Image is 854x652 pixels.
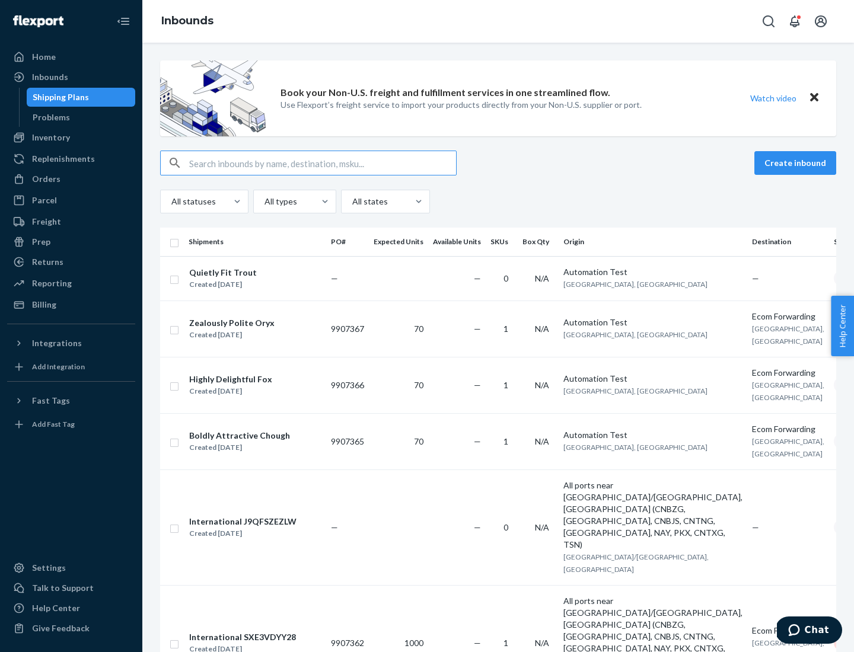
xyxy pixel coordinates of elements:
span: N/A [535,522,549,532]
div: Ecom Forwarding [752,367,824,379]
div: Freight [32,216,61,228]
th: Destination [747,228,829,256]
img: Flexport logo [13,15,63,27]
div: Automation Test [563,317,743,328]
span: N/A [535,273,549,283]
span: — [331,273,338,283]
th: SKUs [486,228,518,256]
div: All ports near [GEOGRAPHIC_DATA]/[GEOGRAPHIC_DATA], [GEOGRAPHIC_DATA] (CNBZG, [GEOGRAPHIC_DATA], ... [563,480,743,551]
div: Created [DATE] [189,329,275,341]
td: 9907366 [326,357,369,413]
span: — [474,273,481,283]
span: [GEOGRAPHIC_DATA], [GEOGRAPHIC_DATA] [563,386,708,395]
div: Returns [32,256,63,268]
span: N/A [535,380,549,390]
th: Available Units [428,228,486,256]
div: Give Feedback [32,622,90,634]
div: Highly Delightful Fox [189,373,272,385]
div: Automation Test [563,373,743,385]
a: Reporting [7,274,135,293]
button: Open notifications [783,9,807,33]
span: 70 [414,324,423,334]
div: Add Integration [32,362,85,372]
a: Problems [27,108,136,127]
div: Inbounds [32,71,68,83]
div: International J9QFSZEZLW [189,516,297,528]
div: Zealously Polite Oryx [189,317,275,329]
span: — [752,522,759,532]
button: Help Center [831,296,854,356]
a: Freight [7,212,135,231]
span: 1 [504,380,508,390]
th: Box Qty [518,228,559,256]
span: N/A [535,324,549,334]
a: Inventory [7,128,135,147]
div: Add Fast Tag [32,419,75,429]
div: Created [DATE] [189,442,290,453]
a: Replenishments [7,149,135,168]
input: All states [351,196,352,207]
button: Give Feedback [7,619,135,638]
button: Fast Tags [7,391,135,410]
div: Settings [32,562,66,574]
div: Reporting [32,277,72,289]
th: Shipments [184,228,326,256]
span: [GEOGRAPHIC_DATA], [GEOGRAPHIC_DATA] [563,330,708,339]
button: Integrations [7,334,135,353]
div: Replenishments [32,153,95,165]
th: Origin [559,228,747,256]
p: Use Flexport’s freight service to import your products directly from your Non-U.S. supplier or port. [281,99,642,111]
a: Parcel [7,191,135,210]
button: Talk to Support [7,579,135,597]
div: Created [DATE] [189,528,297,539]
a: Inbounds [161,14,213,27]
div: Problems [33,111,70,123]
a: Orders [7,170,135,188]
span: — [331,522,338,532]
span: [GEOGRAPHIC_DATA], [GEOGRAPHIC_DATA] [752,324,824,346]
th: PO# [326,228,369,256]
div: Ecom Forwarding [752,423,824,435]
div: Automation Test [563,429,743,441]
div: Billing [32,299,56,311]
span: — [474,638,481,648]
span: [GEOGRAPHIC_DATA], [GEOGRAPHIC_DATA] [752,437,824,458]
a: Help Center [7,599,135,618]
a: Returns [7,253,135,271]
a: Add Integration [7,357,135,376]
div: Created [DATE] [189,385,272,397]
div: Created [DATE] [189,279,257,290]
div: Prep [32,236,50,248]
span: 70 [414,436,423,446]
span: — [752,273,759,283]
button: Close [807,90,822,107]
div: Talk to Support [32,582,94,594]
p: Book your Non-U.S. freight and fulfillment services in one streamlined flow. [281,86,610,100]
iframe: Opens a widget where you can chat to one of our agents [777,616,842,646]
div: Ecom Forwarding [752,311,824,322]
span: — [474,324,481,334]
div: Parcel [32,194,57,206]
div: Automation Test [563,266,743,278]
span: [GEOGRAPHIC_DATA], [GEOGRAPHIC_DATA] [752,381,824,402]
div: Boldly Attractive Chough [189,430,290,442]
span: 0 [504,273,508,283]
div: Shipping Plans [33,91,89,103]
ol: breadcrumbs [152,4,223,39]
a: Home [7,47,135,66]
input: All types [263,196,265,207]
span: N/A [535,638,549,648]
span: 1 [504,324,508,334]
input: All statuses [170,196,171,207]
a: Settings [7,558,135,577]
button: Open Search Box [757,9,780,33]
span: 1 [504,638,508,648]
td: 9907365 [326,413,369,469]
a: Shipping Plans [27,88,136,107]
span: 1000 [404,638,423,648]
a: Add Fast Tag [7,415,135,434]
span: 1 [504,436,508,446]
button: Create inbound [754,151,836,175]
